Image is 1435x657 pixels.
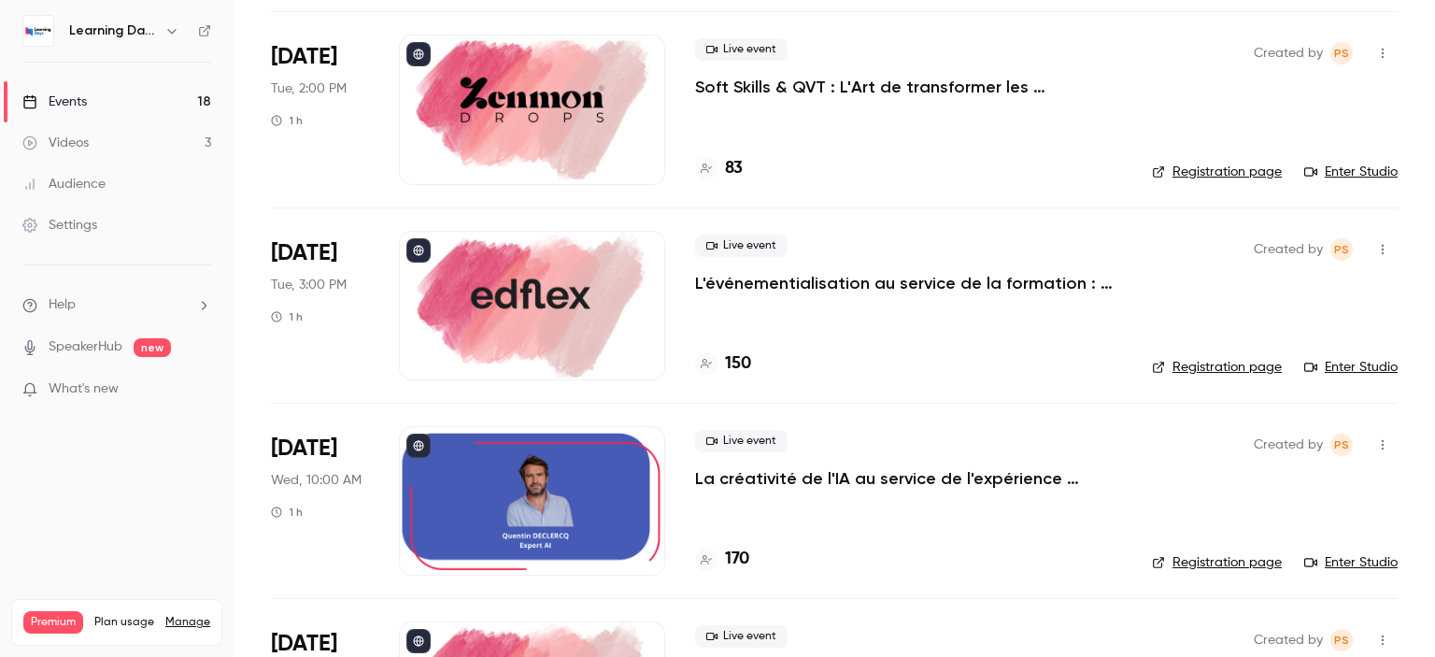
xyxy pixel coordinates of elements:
span: Live event [695,235,788,257]
span: PS [1334,42,1349,64]
span: Plan usage [94,615,154,630]
span: Created by [1254,238,1323,261]
span: Live event [695,430,788,452]
div: Domaine: [DOMAIN_NAME] [49,49,211,64]
span: Created by [1254,629,1323,651]
a: Enter Studio [1304,553,1398,572]
span: Live event [695,38,788,61]
div: 1 h [271,113,303,128]
div: Videos [22,134,89,152]
span: [DATE] [271,42,337,72]
div: 1 h [271,309,303,324]
span: Tue, 2:00 PM [271,79,347,98]
div: Settings [22,216,97,235]
a: Registration page [1152,163,1282,181]
h4: 83 [725,156,743,181]
div: Domaine [96,110,144,122]
span: Prad Selvarajah [1330,434,1353,456]
div: Oct 7 Tue, 2:00 PM (Europe/Paris) [271,35,369,184]
span: Live event [695,625,788,648]
a: L'événementialisation au service de la formation : engagez vos apprenants tout au long de l’année [695,272,1122,294]
img: tab_domain_overview_orange.svg [76,108,91,123]
span: Premium [23,611,83,634]
img: website_grey.svg [30,49,45,64]
span: Created by [1254,434,1323,456]
a: SpeakerHub [49,337,122,357]
img: Learning Days [23,16,53,46]
a: Enter Studio [1304,358,1398,377]
span: Help [49,295,76,315]
div: 1 h [271,505,303,520]
h4: 150 [725,351,751,377]
a: Registration page [1152,553,1282,572]
span: Prad Selvarajah [1330,238,1353,261]
a: 150 [695,351,751,377]
span: What's new [49,379,119,399]
h4: 170 [725,547,749,572]
span: PS [1334,629,1349,651]
span: Created by [1254,42,1323,64]
div: Mots-clés [233,110,286,122]
iframe: Noticeable Trigger [189,381,211,398]
a: La créativité de l'IA au service de l'expérience apprenante. [695,467,1122,490]
span: PS [1334,434,1349,456]
a: 170 [695,547,749,572]
a: 83 [695,156,743,181]
h6: Learning Days [69,21,157,40]
span: PS [1334,238,1349,261]
div: v 4.0.25 [52,30,92,45]
span: Tue, 3:00 PM [271,276,347,294]
a: Soft Skills & QVT : L'Art de transformer les compétences humaines en levier de bien-être et perfo... [695,76,1122,98]
span: [DATE] [271,238,337,268]
a: Registration page [1152,358,1282,377]
img: logo_orange.svg [30,30,45,45]
div: Oct 8 Wed, 10:00 AM (Europe/Paris) [271,426,369,576]
img: tab_keywords_by_traffic_grey.svg [212,108,227,123]
li: help-dropdown-opener [22,295,211,315]
div: Oct 7 Tue, 3:00 PM (Europe/Paris) [271,231,369,380]
span: new [134,338,171,357]
div: Audience [22,175,106,193]
span: Prad Selvarajah [1330,42,1353,64]
span: [DATE] [271,434,337,464]
a: Enter Studio [1304,163,1398,181]
span: Prad Selvarajah [1330,629,1353,651]
span: Wed, 10:00 AM [271,471,362,490]
div: Events [22,93,87,111]
a: Manage [165,615,210,630]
